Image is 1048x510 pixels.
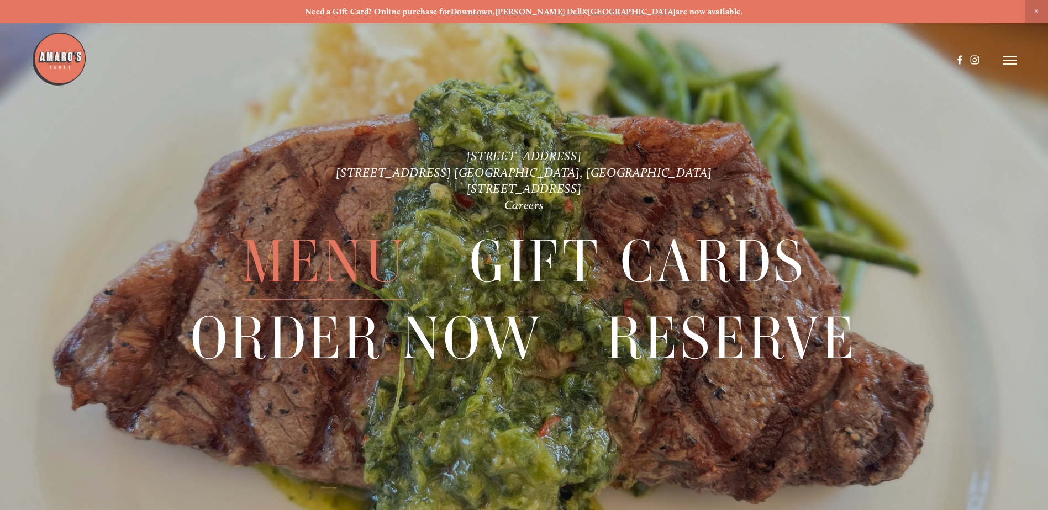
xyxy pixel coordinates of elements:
[242,224,407,299] a: Menu
[467,148,582,163] a: [STREET_ADDRESS]
[191,301,543,376] span: Order Now
[504,198,544,212] a: Careers
[582,7,588,17] strong: &
[496,7,582,17] a: [PERSON_NAME] Dell
[676,7,743,17] strong: are now available.
[336,165,712,180] a: [STREET_ADDRESS] [GEOGRAPHIC_DATA], [GEOGRAPHIC_DATA]
[470,224,806,300] span: Gift Cards
[467,181,582,196] a: [STREET_ADDRESS]
[305,7,451,17] strong: Need a Gift Card? Online purchase for
[493,7,495,17] strong: ,
[242,224,407,300] span: Menu
[606,301,857,376] a: Reserve
[588,7,676,17] a: [GEOGRAPHIC_DATA]
[606,301,857,376] span: Reserve
[31,31,87,87] img: Amaro's Table
[191,301,543,376] a: Order Now
[470,224,806,299] a: Gift Cards
[451,7,493,17] a: Downtown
